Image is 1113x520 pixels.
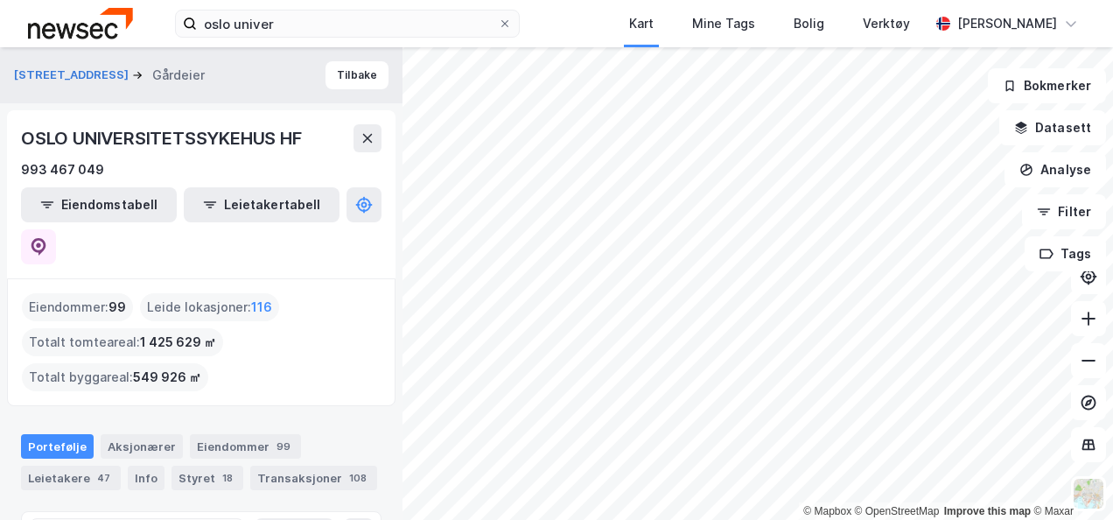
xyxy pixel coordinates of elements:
div: Leietakere [21,466,121,490]
div: 99 [273,438,294,455]
div: Gårdeier [152,65,205,86]
div: Totalt tomteareal : [22,328,223,356]
span: 99 [108,297,126,318]
img: newsec-logo.f6e21ccffca1b3a03d2d.png [28,8,133,39]
a: OpenStreetMap [855,505,940,517]
button: [STREET_ADDRESS] [14,67,132,84]
button: Leietakertabell [184,187,339,222]
div: Verktøy [863,13,910,34]
div: Info [128,466,164,490]
div: [PERSON_NAME] [957,13,1057,34]
div: Styret [171,466,243,490]
a: Mapbox [803,505,851,517]
a: Improve this map [944,505,1031,517]
iframe: Chat Widget [1025,436,1113,520]
button: Eiendomstabell [21,187,177,222]
span: 116 [251,297,272,318]
div: Portefølje [21,434,94,459]
div: Bolig [794,13,824,34]
button: Filter [1022,194,1106,229]
div: 993 467 049 [21,159,104,180]
button: Datasett [999,110,1106,145]
div: 108 [346,469,370,487]
div: OSLO UNIVERSITETSSYKEHUS HF [21,124,305,152]
span: 1 425 629 ㎡ [140,332,216,353]
div: 18 [219,469,236,487]
div: Kart [629,13,654,34]
div: Mine Tags [692,13,755,34]
input: Søk på adresse, matrikkel, gårdeiere, leietakere eller personer [197,11,498,37]
div: Eiendommer : [22,293,133,321]
div: Aksjonærer [101,434,183,459]
button: Analyse [1004,152,1106,187]
span: 549 926 ㎡ [133,367,201,388]
div: Eiendommer [190,434,301,459]
div: Leide lokasjoner : [140,293,279,321]
div: 47 [94,469,114,487]
button: Tilbake [325,61,388,89]
div: Transaksjoner [250,466,377,490]
button: Bokmerker [988,68,1106,103]
div: Kontrollprogram for chat [1025,436,1113,520]
div: Totalt byggareal : [22,363,208,391]
button: Tags [1025,236,1106,271]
